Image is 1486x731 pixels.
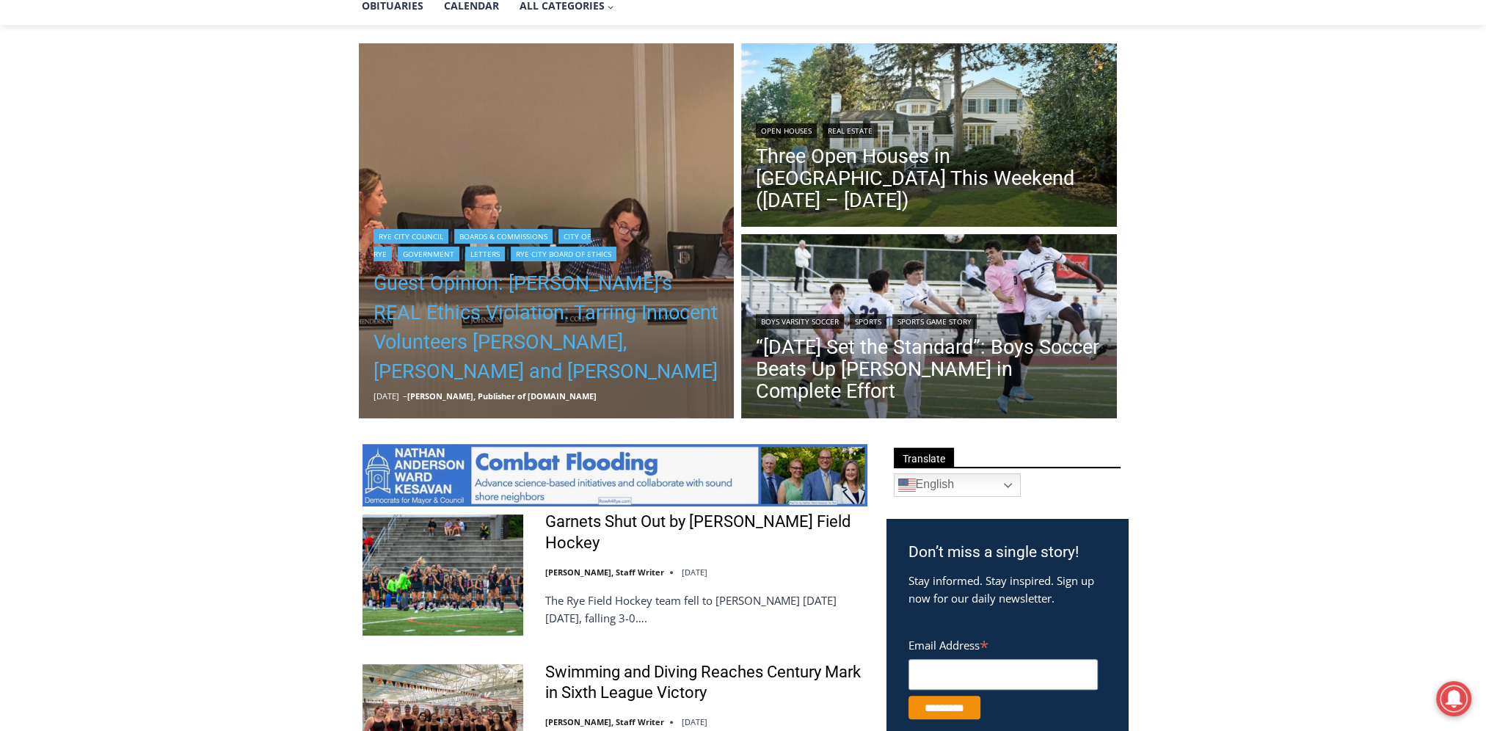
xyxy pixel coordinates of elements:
[398,247,459,261] a: Government
[545,567,664,578] a: [PERSON_NAME], Staff Writer
[756,314,844,329] a: Boys Varsity Soccer
[359,43,735,419] img: (PHOTO: The "Gang of Four" Councilwoman Carolina Johnson, Mayor Josh Cohn, Councilwoman Julie Sou...
[741,234,1117,422] a: Read More “Today Set the Standard”: Boys Soccer Beats Up Pelham in Complete Effort
[545,592,867,627] p: The Rye Field Hockey team fell to [PERSON_NAME] [DATE][DATE], falling 3-0….
[545,716,664,727] a: [PERSON_NAME], Staff Writer
[371,1,693,142] div: "We would have speakers with experience in local journalism speak to us about their experiences a...
[741,43,1117,231] img: 162 Kirby Lane, Rye
[359,43,735,419] a: Read More Guest Opinion: Rye’s REAL Ethics Violation: Tarring Innocent Volunteers Carolina Johnso...
[894,473,1021,497] a: English
[741,43,1117,231] a: Read More Three Open Houses in Rye This Weekend (October 11 – 12)
[908,630,1098,657] label: Email Address
[363,514,523,635] img: Garnets Shut Out by Horace Greeley Field Hockey
[850,314,886,329] a: Sports
[545,512,867,553] a: Garnets Shut Out by [PERSON_NAME] Field Hockey
[154,127,161,142] div: 6
[756,120,1102,138] div: |
[374,229,448,244] a: Rye City Council
[374,390,399,401] time: [DATE]
[682,716,707,727] time: [DATE]
[908,572,1106,607] p: Stay informed. Stay inspired. Sign up now for our daily newsletter.
[511,247,616,261] a: Rye City Board of Ethics
[454,229,553,244] a: Boards & Commissions
[407,390,597,401] a: [PERSON_NAME], Publisher of [DOMAIN_NAME]
[465,247,505,261] a: Letters
[823,123,878,138] a: Real Estate
[756,336,1102,402] a: “[DATE] Set the Standard”: Boys Soccer Beats Up [PERSON_NAME] in Complete Effort
[374,226,720,261] div: | | | | |
[353,142,711,183] a: Intern @ [DOMAIN_NAME]
[756,311,1102,329] div: | |
[172,127,178,142] div: 6
[374,269,720,386] a: Guest Opinion: [PERSON_NAME]’s REAL Ethics Violation: Tarring Innocent Volunteers [PERSON_NAME], ...
[1,146,219,183] a: [PERSON_NAME] Read Sanctuary Fall Fest: [DATE]
[756,123,817,138] a: Open Houses
[682,567,707,578] time: [DATE]
[545,662,867,704] a: Swimming and Diving Reaches Century Mark in Sixth League Victory
[384,146,680,179] span: Intern @ [DOMAIN_NAME]
[756,145,1102,211] a: Three Open Houses in [GEOGRAPHIC_DATA] This Weekend ([DATE] – [DATE])
[894,448,954,468] span: Translate
[154,41,212,123] div: Two by Two Animal Haven & The Nature Company: The Wild World of Animals
[908,541,1106,564] h3: Don’t miss a single story!
[403,390,407,401] span: –
[898,476,916,494] img: en
[892,314,977,329] a: Sports Game Story
[164,127,168,142] div: /
[12,148,195,181] h4: [PERSON_NAME] Read Sanctuary Fall Fest: [DATE]
[741,234,1117,422] img: (PHOTO: Rye Boys Soccer's Eddie Kehoe (#9 pink) goes up for a header against Pelham on October 8,...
